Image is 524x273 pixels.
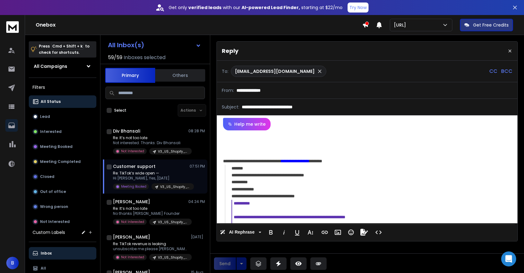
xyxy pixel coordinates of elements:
span: 59 / 59 [108,54,122,61]
p: CC [489,68,497,75]
p: Wrong person [40,204,68,209]
p: Get only with our starting at $22/mo [169,4,343,11]
p: To: [222,68,228,74]
button: Insert Image (⌘P) [332,226,344,239]
p: Not interested. Thanks. Div Bhansali [113,140,188,145]
button: Lead [29,110,96,123]
p: Out of office [40,189,66,194]
button: Underline (⌘U) [291,226,303,239]
h3: Custom Labels [33,229,65,235]
p: Re: It’s not too late [113,206,188,211]
button: Out of office [29,185,96,198]
p: Closed [40,174,54,179]
button: Others [155,68,205,82]
button: AI Rephrase [219,226,262,239]
button: All Status [29,95,96,108]
button: Bold (⌘B) [265,226,277,239]
div: Open Intercom Messenger [501,251,516,266]
p: Try Now [349,4,367,11]
p: Subject: [222,104,239,110]
p: Meeting Booked [121,184,146,189]
strong: verified leads [188,4,221,11]
button: Italic (⌘I) [278,226,290,239]
p: V3_US_Shopify_2.5M-100M-CLEANED-D2C [160,185,190,189]
button: More Text [304,226,316,239]
label: Select [114,108,126,113]
p: V3_US_Shopify_2.5M-100M-CLEANED-D2C [158,220,188,225]
p: Not Interested [121,220,144,224]
h3: Inboxes selected [124,54,165,61]
p: Inbox [41,251,52,256]
button: Interested [29,125,96,138]
button: Help me write [223,118,271,130]
span: Cmd + Shift + k [51,43,84,50]
button: Code View [373,226,384,239]
p: BCC [501,68,512,75]
p: [URL] [394,22,409,28]
p: Reply [222,47,238,55]
button: All Inbox(s) [103,39,206,51]
p: Not Interested [121,255,144,260]
strong: AI-powered Lead Finder, [242,4,300,11]
button: Primary [105,68,155,83]
h1: All Inbox(s) [108,42,144,48]
p: All [41,266,46,271]
p: Re: TikTok revenue is leaking [113,241,188,246]
p: V3_US_Shopify_2.5M-100M-CLEANED-D2C [158,255,188,260]
p: Press to check for shortcuts. [39,43,89,56]
h1: Customer support [113,163,155,169]
button: Emoticons [345,226,357,239]
button: Get Free Credits [460,19,513,31]
h1: Div Bhansali [113,128,140,134]
button: B [6,257,19,269]
p: Re: TikTok’s wide open — [113,171,188,176]
h3: Filters [29,83,96,92]
p: [DATE] [191,235,205,240]
button: Try Now [348,3,369,13]
p: All Status [41,99,61,104]
button: All Campaigns [29,60,96,73]
button: Closed [29,170,96,183]
p: [EMAIL_ADDRESS][DOMAIN_NAME] [235,68,315,74]
button: Insert Link (⌘K) [319,226,331,239]
p: From: [222,87,234,94]
p: 08:28 PM [188,129,205,134]
p: Interested [40,129,62,134]
p: Not Interested [40,219,70,224]
p: Not Interested [121,149,144,154]
h1: Onebox [36,21,362,29]
button: Not Interested [29,215,96,228]
button: Wrong person [29,200,96,213]
p: No thanks [PERSON_NAME] Founder [113,211,188,216]
span: AI Rephrase [228,230,256,235]
p: Get Free Credits [473,22,509,28]
button: Meeting Completed [29,155,96,168]
h1: All Campaigns [34,63,67,69]
p: Meeting Booked [40,144,73,149]
p: 07:51 PM [190,164,205,169]
p: Hi [PERSON_NAME], Yes, [DATE] [113,176,188,181]
p: Lead [40,114,50,119]
p: 04:24 PM [188,199,205,204]
p: Re: It’s not too late [113,135,188,140]
h1: [PERSON_NAME] [113,234,150,240]
p: Meeting Completed [40,159,81,164]
p: V3_US_Shopify_2.5M-100M-CLEANED-D2C [158,149,188,154]
p: unsubscribe me please [PERSON_NAME] [113,246,188,251]
button: Meeting Booked [29,140,96,153]
button: Signature [358,226,370,239]
h1: [PERSON_NAME] [113,199,150,205]
img: logo [6,21,19,33]
button: Inbox [29,247,96,260]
